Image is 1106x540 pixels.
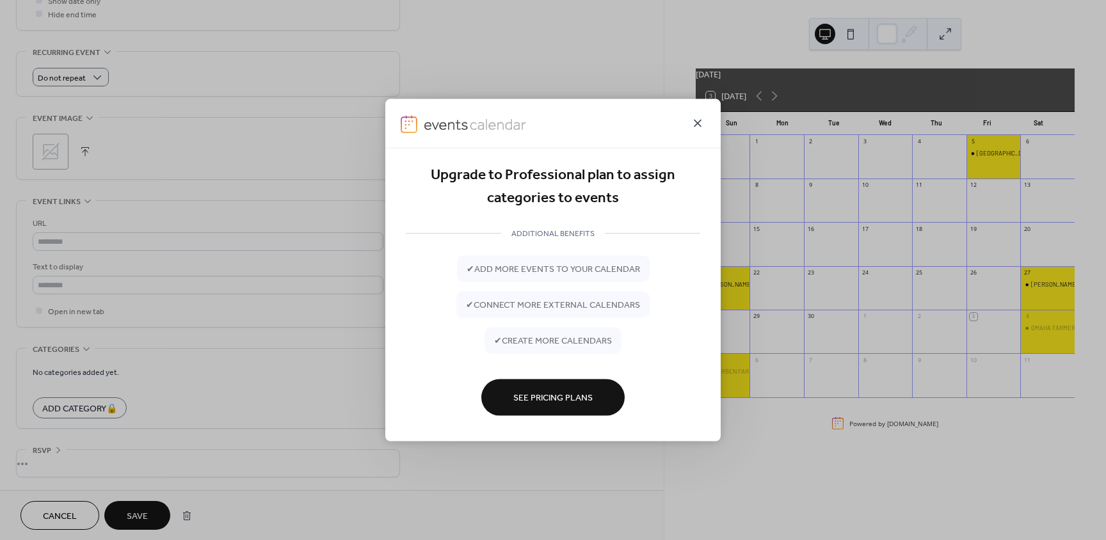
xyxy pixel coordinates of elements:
span: See Pricing Plans [513,392,593,405]
span: ADDITIONAL BENEFITS [501,227,605,241]
span: ✔ create more calendars [494,335,612,348]
button: See Pricing Plans [481,379,625,415]
img: logo-icon [401,115,417,133]
div: Upgrade to Professional plan to assign categories to events [406,164,700,210]
span: ✔ connect more external calendars [466,299,640,312]
span: ✔ add more events to your calendar [467,263,640,276]
img: logo-type [424,115,527,133]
